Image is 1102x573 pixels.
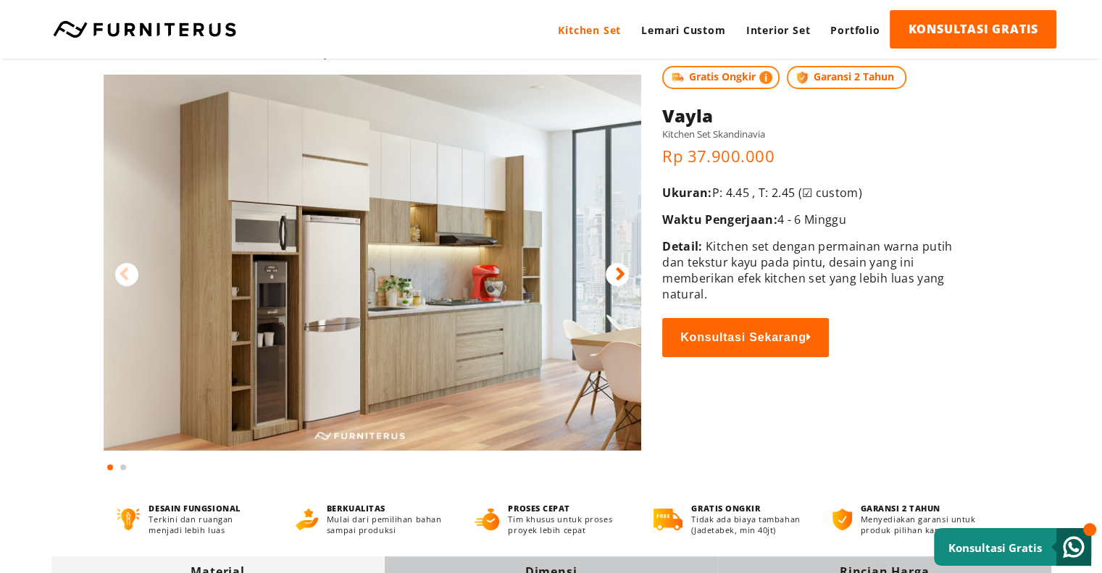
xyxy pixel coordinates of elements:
[662,212,976,227] p: 4 - 6 Minggu
[832,509,851,530] img: bergaransi.png
[948,540,1042,555] small: Konsultasi Gratis
[662,318,829,357] button: Konsultasi Sekarang
[669,70,685,85] img: shipping.jpg
[934,528,1091,566] a: Konsultasi Gratis
[475,509,499,530] img: proses-cepat.png
[508,514,627,535] p: Tim khusus untuk proses proyek lebih cepat
[662,104,976,127] h1: Vayla
[662,145,976,167] p: Rp 37.900.000
[794,70,810,85] img: protect.png
[654,509,683,530] img: gratis-ongkir.png
[861,514,985,535] p: Menyediakan garansi untuk produk pilihan kamu
[296,509,318,530] img: berkualitas.png
[662,238,952,302] : Kitchen set dengan permainan warna putih dan tekstur kayu pada pintu, desain yang ini memberikan ...
[691,503,806,514] h4: GRATIS ONGKIR
[736,10,821,50] a: Interior Set
[104,75,641,451] img: Vayla Kitchen Set Skandinavia by Furniterus
[787,66,906,89] span: Garansi 2 Tahun
[662,127,976,141] h5: Kitchen Set Skandinavia
[117,509,141,530] img: desain-fungsional.png
[861,503,985,514] h4: GARANSI 2 TAHUN
[759,70,772,85] img: info-colored.png
[820,10,890,50] a: Portfolio
[508,503,627,514] h4: PROSES CEPAT
[662,66,780,89] span: Gratis Ongkir
[149,503,268,514] h4: DESAIN FUNGSIONAL
[662,185,976,201] p: P: 4.45 , T: 2.45 (☑ custom)
[631,10,735,50] a: Lemari Custom
[691,514,806,535] p: Tidak ada biaya tambahan (Jadetabek, min 40jt)
[662,185,711,201] span: Ukuran:
[662,212,777,227] span: Waktu Pengerjaan:
[327,503,448,514] h4: BERKUALITAS
[327,514,448,535] p: Mulai dari pemilihan bahan sampai produksi
[548,10,631,50] a: Kitchen Set
[149,514,268,535] p: Terkini dan ruangan menjadi lebih luas
[662,238,702,254] span: Detail:
[890,10,1056,49] a: KONSULTASI GRATIS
